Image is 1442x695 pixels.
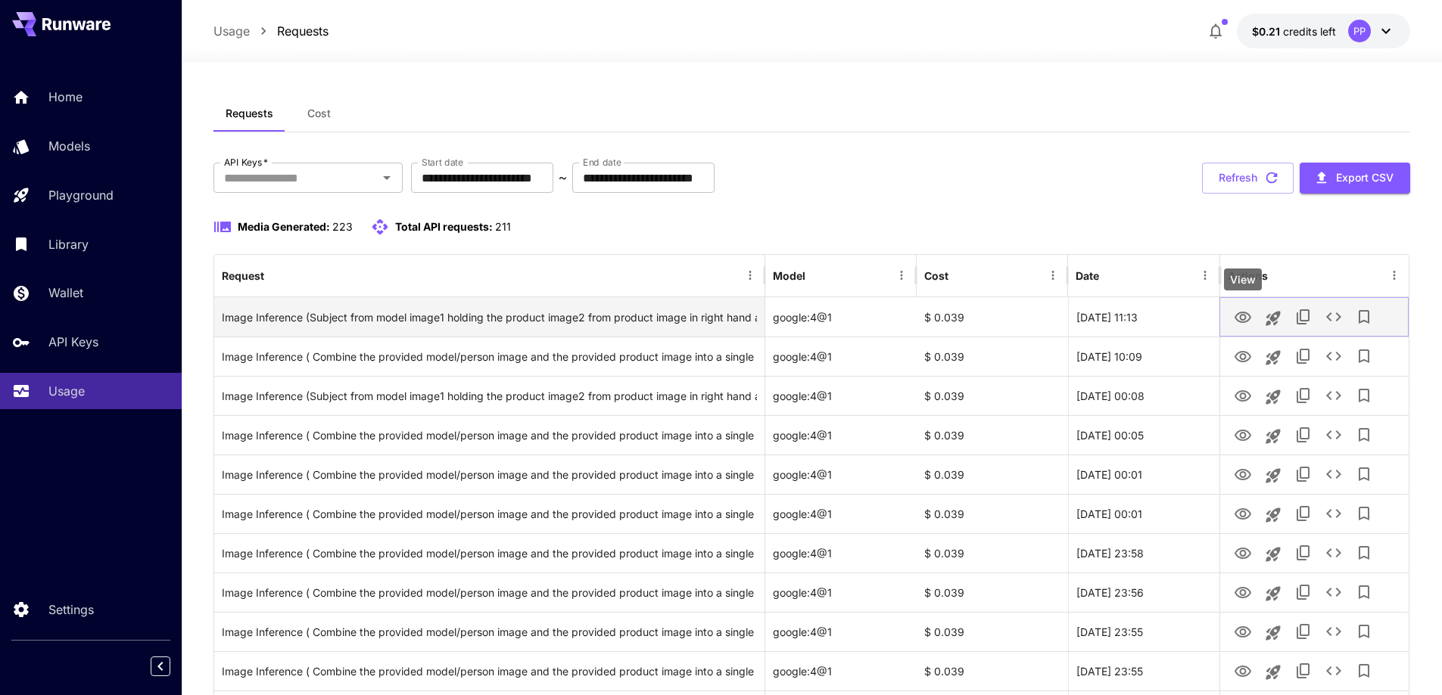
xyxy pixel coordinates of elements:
[151,656,170,676] button: Collapse sidebar
[1300,163,1410,194] button: Export CSV
[1101,265,1122,286] button: Sort
[222,613,757,651] div: Click to copy prompt
[950,265,971,286] button: Sort
[1349,498,1379,529] button: Add to library
[222,573,757,612] div: Click to copy prompt
[1288,420,1319,450] button: Copy TaskUUID
[1319,420,1349,450] button: See details
[924,269,948,282] div: Cost
[1068,297,1219,337] div: 25 Sep, 2025 11:13
[226,107,273,120] span: Requests
[807,265,828,286] button: Sort
[1319,577,1349,607] button: See details
[917,337,1068,376] div: $ 0.039
[1068,651,1219,690] div: 24 Sep, 2025 23:55
[1068,455,1219,494] div: 25 Sep, 2025 00:01
[1319,656,1349,686] button: See details
[917,415,1068,455] div: $ 0.039
[48,88,83,106] p: Home
[1228,616,1258,647] button: View
[917,455,1068,494] div: $ 0.039
[1349,616,1379,647] button: Add to library
[222,416,757,455] div: Click to copy prompt
[1288,498,1319,529] button: Copy TaskUUID
[765,572,917,612] div: google:4@1
[1228,458,1258,489] button: View
[1349,302,1379,332] button: Add to library
[1349,538,1379,568] button: Add to library
[1319,341,1349,371] button: See details
[1068,612,1219,651] div: 24 Sep, 2025 23:55
[765,533,917,572] div: google:4@1
[765,651,917,690] div: google:4@1
[559,169,567,187] p: ~
[162,653,182,680] div: Collapse sidebar
[1288,459,1319,489] button: Copy TaskUUID
[222,534,757,572] div: Click to copy prompt
[765,376,917,415] div: google:4@1
[917,297,1068,337] div: $ 0.039
[495,220,511,233] span: 211
[1228,537,1258,568] button: View
[222,455,757,494] div: Click to copy prompt
[332,220,353,233] span: 223
[917,612,1068,651] div: $ 0.039
[765,494,917,533] div: google:4@1
[48,382,85,400] p: Usage
[222,337,757,376] div: Click to copy prompt
[1228,498,1258,529] button: View
[1252,25,1283,38] span: $0.21
[1288,341,1319,371] button: Copy TaskUUID
[1228,655,1258,686] button: View
[1349,341,1379,371] button: Add to library
[222,269,264,282] div: Request
[1319,302,1349,332] button: See details
[1288,656,1319,686] button: Copy TaskUUID
[1258,303,1288,334] button: Launch in playground
[1237,14,1410,48] button: $0.2139PP
[1288,538,1319,568] button: Copy TaskUUID
[1258,500,1288,530] button: Launch in playground
[48,235,89,253] p: Library
[1384,265,1405,286] button: Menu
[765,455,917,494] div: google:4@1
[213,22,329,40] nav: breadcrumb
[1228,576,1258,607] button: View
[1194,265,1216,286] button: Menu
[1319,498,1349,529] button: See details
[1288,302,1319,332] button: Copy TaskUUID
[213,22,250,40] a: Usage
[1319,459,1349,489] button: See details
[277,22,329,40] a: Requests
[222,495,757,533] div: Click to copy prompt
[1283,25,1336,38] span: credits left
[1042,265,1064,286] button: Menu
[583,156,621,169] label: End date
[1319,380,1349,411] button: See details
[917,494,1068,533] div: $ 0.039
[765,612,917,651] div: google:4@1
[1228,340,1258,371] button: View
[224,156,268,169] label: API Keys
[765,297,917,337] div: google:4@1
[1349,380,1379,411] button: Add to library
[773,269,805,282] div: Model
[1068,376,1219,415] div: 25 Sep, 2025 00:08
[1068,337,1219,376] div: 25 Sep, 2025 10:09
[48,600,94,619] p: Settings
[48,137,90,155] p: Models
[1258,461,1288,491] button: Launch in playground
[1349,420,1379,450] button: Add to library
[1258,539,1288,569] button: Launch in playground
[1068,572,1219,612] div: 24 Sep, 2025 23:56
[1258,382,1288,412] button: Launch in playground
[1348,20,1371,42] div: PP
[1319,616,1349,647] button: See details
[917,533,1068,572] div: $ 0.039
[1228,301,1258,332] button: View
[1288,577,1319,607] button: Copy TaskUUID
[1068,494,1219,533] div: 25 Sep, 2025 00:01
[917,651,1068,690] div: $ 0.039
[765,337,917,376] div: google:4@1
